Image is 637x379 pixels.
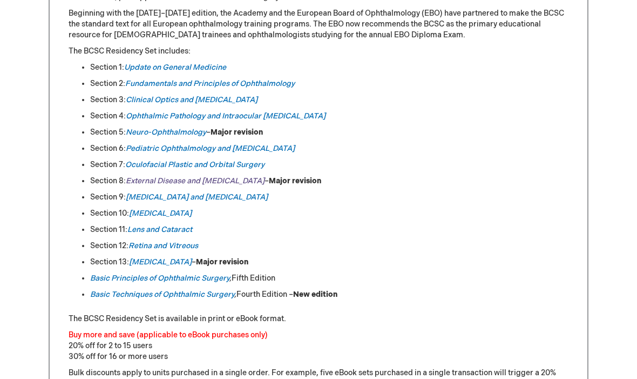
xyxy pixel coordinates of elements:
[90,143,568,154] li: Section 6:
[129,209,192,218] a: [MEDICAL_DATA]
[90,159,568,170] li: Section 7:
[269,176,321,185] strong: Major revision
[126,128,206,137] a: Neuro-Ophthalmology
[211,128,263,137] strong: Major revision
[90,95,568,105] li: Section 3:
[90,127,568,138] li: Section 5: –
[126,111,326,121] a: Ophthalmic Pathology and Intraocular [MEDICAL_DATA]
[90,273,568,284] li: Fifth Edition
[90,62,568,73] li: Section 1:
[125,160,265,169] a: Oculofacial Plastic and Orbital Surgery
[126,95,257,104] a: Clinical Optics and [MEDICAL_DATA]
[90,290,234,299] a: Basic Techniques of Ophthalmic Surgery
[124,63,226,72] a: Update on General Medicine
[69,314,568,324] p: The BCSC Residency Set is available in print or eBook format.
[90,290,236,299] em: ,
[90,274,229,283] a: Basic Principles of Ophthalmic Surgery
[129,257,192,267] a: [MEDICAL_DATA]
[90,208,568,219] li: Section 10:
[90,176,568,187] li: Section 8: –
[90,289,568,300] li: Fourth Edition –
[90,224,568,235] li: Section 11:
[90,78,568,89] li: Section 2:
[90,111,568,122] li: Section 4:
[90,257,568,268] li: Section 13: –
[69,330,568,362] p: 20% off for 2 to 15 users 30% off for 16 or more users
[128,241,198,250] a: Retina and Vitreous
[229,274,232,283] em: ,
[90,192,568,203] li: Section 9:
[126,176,265,185] a: External Disease and [MEDICAL_DATA]
[293,290,337,299] strong: New edition
[126,192,268,202] a: [MEDICAL_DATA] and [MEDICAL_DATA]
[69,46,568,57] p: The BCSC Residency Set includes:
[125,79,295,88] a: Fundamentals and Principles of Ophthalmology
[69,8,568,41] p: Beginning with the [DATE]–[DATE] edition, the Academy and the European Board of Ophthalmology (EB...
[127,225,192,234] a: Lens and Cataract
[90,241,568,251] li: Section 12:
[69,330,268,340] font: Buy more and save (applicable to eBook purchases only)
[126,144,295,153] a: Pediatric Ophthalmology and [MEDICAL_DATA]
[196,257,248,267] strong: Major revision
